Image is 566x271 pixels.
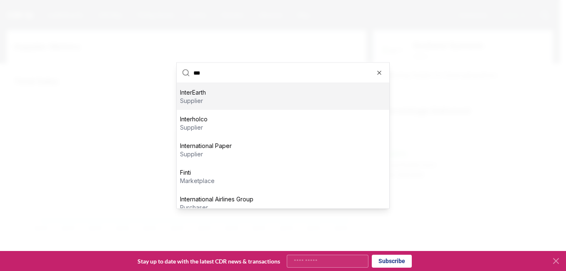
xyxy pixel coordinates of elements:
[180,88,206,97] p: InterEarth
[180,142,232,150] p: International Paper
[180,115,208,123] p: Interholco
[180,177,215,185] p: marketplace
[180,123,208,132] p: supplier
[180,150,232,158] p: supplier
[180,203,253,212] p: purchaser
[180,168,215,177] p: Finti
[180,195,253,203] p: International Airlines Group
[180,97,206,105] p: supplier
